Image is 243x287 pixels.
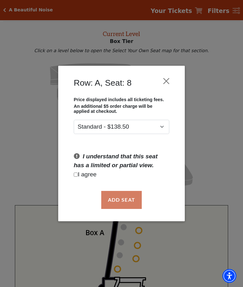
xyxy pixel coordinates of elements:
[222,269,236,283] div: Accessibility Menu
[74,152,169,170] p: I understand that this seat has a limited or partial view.
[74,97,169,102] p: Price displayed includes all ticketing fees.
[160,75,172,87] button: Close
[74,170,169,179] p: I agree
[74,78,132,88] h4: Row: A, Seat: 8
[74,173,78,177] input: Checkbox field
[74,104,169,114] p: An additional $5 order charge will be applied at checkout.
